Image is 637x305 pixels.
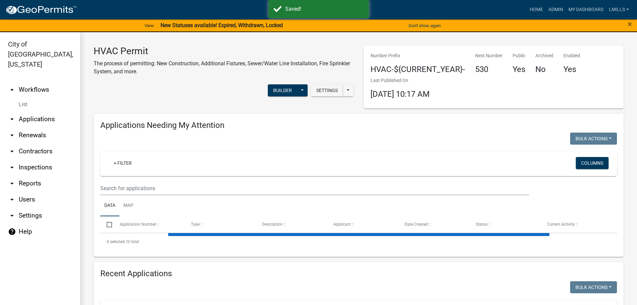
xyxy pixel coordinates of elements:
a: Map [119,195,137,217]
p: Archived [535,52,553,59]
span: Date Created [405,222,428,227]
a: lmills [606,3,632,16]
a: Admin [546,3,566,16]
p: Last Published On [370,77,430,84]
button: Bulk Actions [570,133,617,145]
h4: Yes [563,65,580,74]
button: Close [628,20,632,28]
h4: HVAC-${CURRENT_YEAR}- [370,65,465,74]
p: Next Number [475,52,503,59]
i: arrow_drop_down [8,131,16,139]
i: arrow_drop_down [8,212,16,220]
h3: HVAC Permit [94,46,354,57]
datatable-header-cell: Applicant [327,216,398,232]
button: Settings [311,84,343,96]
i: arrow_drop_down [8,115,16,123]
h4: Recent Applications [100,269,617,279]
span: Applicant [333,222,351,227]
span: Type [191,222,200,227]
p: Enabled [563,52,580,59]
a: Home [527,3,546,16]
i: arrow_drop_down [8,179,16,187]
button: Bulk Actions [570,281,617,293]
datatable-header-cell: Select [100,216,113,232]
div: 0 total [100,233,617,250]
h4: 530 [475,65,503,74]
i: arrow_drop_down [8,147,16,155]
datatable-header-cell: Status [469,216,541,232]
datatable-header-cell: Type [184,216,255,232]
div: Saved! [285,5,364,13]
a: Data [100,195,119,217]
span: 0 selected / [107,239,127,244]
span: Description [262,222,283,227]
i: arrow_drop_up [8,86,16,94]
span: × [628,19,632,29]
i: arrow_drop_down [8,196,16,204]
i: help [8,228,16,236]
datatable-header-cell: Application Number [113,216,184,232]
a: My Dashboard [566,3,606,16]
p: The process of permitting: New Construction, Additional Fixtures, Sewer/Water Line Installation, ... [94,60,354,76]
span: Application Number [120,222,156,227]
h4: Applications Needing My Attention [100,121,617,130]
span: Current Activity [547,222,575,227]
h4: No [535,65,553,74]
button: Columns [576,157,609,169]
p: Number Prefix [370,52,465,59]
i: arrow_drop_down [8,163,16,171]
p: Public [513,52,525,59]
a: View [142,20,156,31]
span: Status [476,222,488,227]
input: Search for applications [100,181,529,195]
a: + Filter [108,157,137,169]
datatable-header-cell: Description [256,216,327,232]
button: Builder [268,84,297,96]
span: [DATE] 10:17 AM [370,89,430,99]
h4: Yes [513,65,525,74]
datatable-header-cell: Current Activity [541,216,612,232]
button: Don't show again [406,20,443,31]
datatable-header-cell: Date Created [398,216,469,232]
strong: New Statuses available! Expired, Withdrawn, Locked [161,22,283,28]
